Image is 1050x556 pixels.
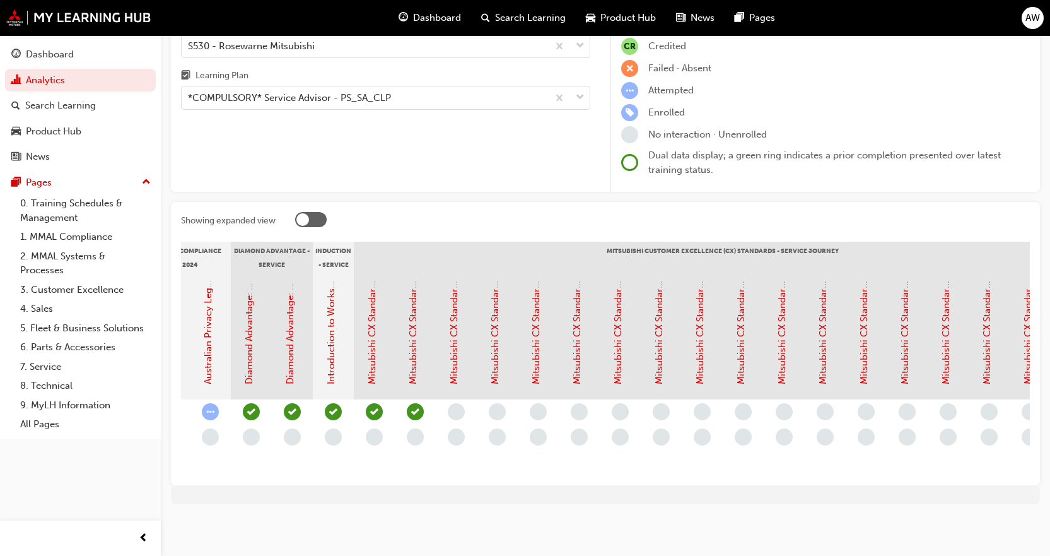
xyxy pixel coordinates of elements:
[600,11,656,25] span: Product Hub
[149,242,231,273] div: MMAL Compliance 2024
[11,126,21,138] span: car-icon
[725,5,785,31] a: pages-iconPages
[195,69,248,82] div: Learning Plan
[691,11,715,25] span: News
[571,429,588,446] span: learningRecordVerb_NONE-icon
[571,403,588,420] span: learningRecordVerb_NONE-icon
[407,429,424,446] span: learningRecordVerb_NONE-icon
[530,403,547,420] span: learningRecordVerb_NONE-icon
[621,38,638,55] span: null-icon
[5,145,156,169] a: News
[11,177,21,189] span: pages-icon
[11,49,21,61] span: guage-icon
[735,10,744,26] span: pages-icon
[5,43,156,66] a: Dashboard
[284,220,296,384] a: Diamond Advantage: Service Training
[621,60,638,77] span: learningRecordVerb_FAIL-icon
[15,319,156,338] a: 5. Fleet & Business Solutions
[5,69,156,92] a: Analytics
[735,429,752,446] span: learningRecordVerb_NONE-icon
[243,429,260,446] span: learningRecordVerb_NONE-icon
[325,429,342,446] span: learningRecordVerb_NONE-icon
[11,75,21,86] span: chart-icon
[5,171,156,194] button: Pages
[15,376,156,396] a: 8. Technical
[776,429,793,446] span: learningRecordVerb_NONE-icon
[25,98,96,113] div: Search Learning
[648,85,694,96] span: Attempted
[666,5,725,31] a: news-iconNews
[489,403,506,420] span: learningRecordVerb_NONE-icon
[26,150,50,164] div: News
[621,126,638,143] span: learningRecordVerb_NONE-icon
[621,104,638,121] span: learningRecordVerb_ENROLL-icon
[15,227,156,247] a: 1. MMAL Compliance
[858,403,875,420] span: learningRecordVerb_NONE-icon
[399,10,408,26] span: guage-icon
[530,429,547,446] span: learningRecordVerb_NONE-icon
[576,5,666,31] a: car-iconProduct Hub
[576,38,585,54] span: down-icon
[1022,403,1039,420] span: learningRecordVerb_NONE-icon
[735,403,752,420] span: learningRecordVerb_NONE-icon
[231,242,313,273] div: Diamond Advantage - Service
[648,150,1001,175] span: Dual data display; a green ring indicates a prior completion presented over latest training status.
[776,403,793,420] span: learningRecordVerb_NONE-icon
[366,215,378,384] a: Mitsubishi CX Standards - Introduction
[648,107,685,118] span: Enrolled
[366,403,383,420] span: learningRecordVerb_PASS-icon
[448,429,465,446] span: learningRecordVerb_NONE-icon
[940,429,957,446] span: learningRecordVerb_NONE-icon
[899,429,916,446] span: learningRecordVerb_NONE-icon
[243,403,260,420] span: learningRecordVerb_PASS-icon
[586,10,595,26] span: car-icon
[388,5,471,31] a: guage-iconDashboard
[366,429,383,446] span: learningRecordVerb_NONE-icon
[181,71,190,82] span: learningplan-icon
[448,403,465,420] span: learningRecordVerb_NONE-icon
[202,429,219,446] span: learningRecordVerb_NONE-icon
[648,129,767,140] span: No interaction · Unenrolled
[407,403,424,420] span: learningRecordVerb_PASS-icon
[142,174,151,191] span: up-icon
[481,10,490,26] span: search-icon
[981,429,998,446] span: learningRecordVerb_NONE-icon
[11,100,20,112] span: search-icon
[139,531,148,547] span: prev-icon
[188,38,315,53] div: S530 - Rosewarne Mitsubishi
[676,10,685,26] span: news-icon
[648,40,686,52] span: Credited
[5,94,156,117] a: Search Learning
[612,403,629,420] span: learningRecordVerb_NONE-icon
[612,429,629,446] span: learningRecordVerb_NONE-icon
[653,403,670,420] span: learningRecordVerb_NONE-icon
[817,429,834,446] span: learningRecordVerb_NONE-icon
[6,9,151,26] img: mmal
[576,90,585,106] span: down-icon
[489,429,506,446] span: learningRecordVerb_NONE-icon
[471,5,576,31] a: search-iconSearch Learning
[817,403,834,420] span: learningRecordVerb_NONE-icon
[15,280,156,300] a: 3. Customer Excellence
[284,429,301,446] span: learningRecordVerb_NONE-icon
[648,62,711,74] span: Failed · Absent
[694,429,711,446] span: learningRecordVerb_NONE-icon
[15,396,156,415] a: 9. MyLH Information
[15,299,156,319] a: 4. Sales
[313,242,354,273] div: Induction - Service Advisor
[243,228,255,384] a: Diamond Advantage: Fundamentals
[1022,429,1039,446] span: learningRecordVerb_NONE-icon
[15,194,156,227] a: 0. Training Schedules & Management
[26,175,52,190] div: Pages
[188,91,391,105] div: *COMPULSORY* Service Advisor - PS_SA_CLP
[413,11,461,25] span: Dashboard
[15,357,156,377] a: 7. Service
[11,151,21,163] span: news-icon
[940,403,957,420] span: learningRecordVerb_NONE-icon
[15,415,156,434] a: All Pages
[26,47,74,62] div: Dashboard
[26,124,81,139] div: Product Hub
[495,11,566,25] span: Search Learning
[981,403,998,420] span: learningRecordVerb_NONE-icon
